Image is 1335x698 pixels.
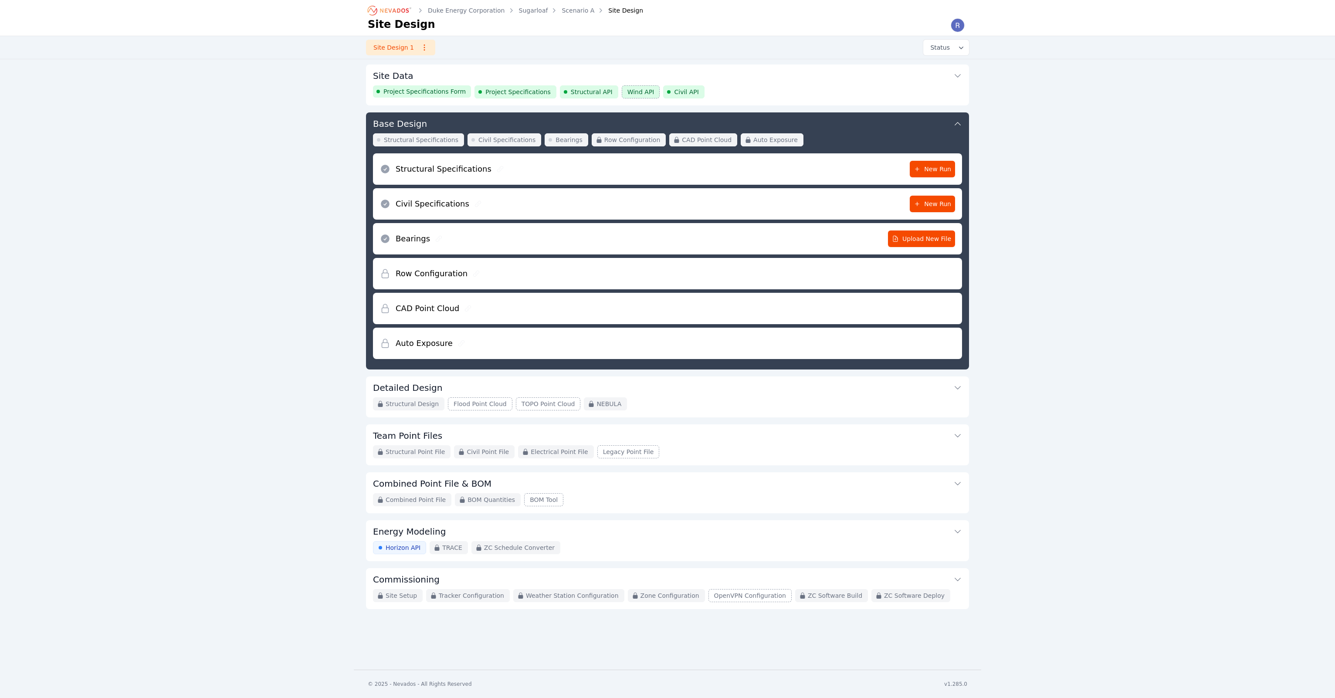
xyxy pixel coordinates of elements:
[910,196,955,212] a: New Run
[373,424,962,445] button: Team Point Files
[556,136,583,144] span: Bearings
[808,591,862,600] span: ZC Software Build
[373,573,440,586] h3: Commissioning
[396,268,468,280] h2: Row Configuration
[640,591,699,600] span: Zone Configuration
[373,112,962,133] button: Base Design
[386,591,417,600] span: Site Setup
[526,591,619,600] span: Weather Station Configuration
[531,447,588,456] span: Electrical Point File
[384,136,458,144] span: Structural Specifications
[373,472,962,493] button: Combined Point File & BOM
[366,520,969,561] div: Energy ModelingHorizon APITRACEZC Schedule Converter
[467,447,509,456] span: Civil Point File
[951,18,965,32] img: Riley Caron
[530,495,558,504] span: BOM Tool
[366,376,969,417] div: Detailed DesignStructural DesignFlood Point CloudTOPO Point CloudNEBULA
[439,591,504,600] span: Tracker Configuration
[923,40,969,55] button: Status
[373,376,962,397] button: Detailed Design
[888,230,955,247] a: Upload New File
[383,87,466,96] span: Project Specifications Form
[366,64,969,105] div: Site DataProject Specifications FormProject SpecificationsStructural APIWind APICivil API
[368,681,472,688] div: © 2025 - Nevados - All Rights Reserved
[368,17,435,31] h1: Site Design
[753,136,798,144] span: Auto Exposure
[366,472,969,513] div: Combined Point File & BOMCombined Point FileBOM QuantitiesBOM Tool
[484,543,555,552] span: ZC Schedule Converter
[373,478,491,490] h3: Combined Point File & BOM
[396,337,453,349] h2: Auto Exposure
[396,302,459,315] h2: CAD Point Cloud
[396,163,491,175] h2: Structural Specifications
[485,88,551,96] span: Project Specifications
[373,64,962,85] button: Site Data
[366,112,969,369] div: Base DesignStructural SpecificationsCivil SpecificationsBearingsRow ConfigurationCAD Point CloudA...
[522,400,575,408] span: TOPO Point Cloud
[914,165,951,173] span: New Run
[892,234,951,243] span: Upload New File
[366,568,969,609] div: CommissioningSite SetupTracker ConfigurationWeather Station ConfigurationZone ConfigurationOpenVP...
[596,400,621,408] span: NEBULA
[386,400,439,408] span: Structural Design
[366,424,969,465] div: Team Point FilesStructural Point FileCivil Point FileElectrical Point FileLegacy Point File
[914,200,951,208] span: New Run
[396,198,469,210] h2: Civil Specifications
[603,447,654,456] span: Legacy Point File
[386,543,420,552] span: Horizon API
[373,382,442,394] h3: Detailed Design
[468,495,515,504] span: BOM Quantities
[682,136,732,144] span: CAD Point Cloud
[373,525,446,538] h3: Energy Modeling
[366,40,435,55] a: Site Design 1
[454,400,507,408] span: Flood Point Cloud
[562,6,594,15] a: Scenario A
[478,136,535,144] span: Civil Specifications
[428,6,505,15] a: Duke Energy Corporation
[674,88,698,96] span: Civil API
[944,681,967,688] div: v1.285.0
[910,161,955,177] a: New Run
[373,520,962,541] button: Energy Modeling
[386,447,445,456] span: Structural Point File
[368,3,643,17] nav: Breadcrumb
[373,430,442,442] h3: Team Point Files
[373,70,413,82] h3: Site Data
[927,43,950,52] span: Status
[604,136,661,144] span: Row Configuration
[714,591,786,600] span: OpenVPN Configuration
[442,543,462,552] span: TRACE
[373,568,962,589] button: Commissioning
[519,6,548,15] a: Sugarloaf
[596,6,643,15] div: Site Design
[386,495,446,504] span: Combined Point File
[884,591,945,600] span: ZC Software Deploy
[396,233,430,245] h2: Bearings
[373,118,427,130] h3: Base Design
[571,88,613,96] span: Structural API
[627,88,654,96] span: Wind API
